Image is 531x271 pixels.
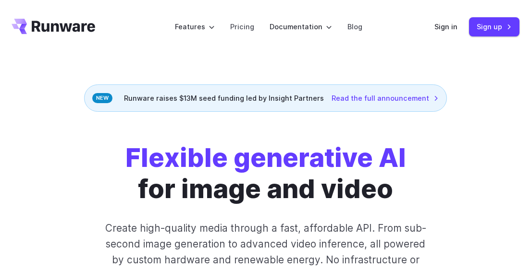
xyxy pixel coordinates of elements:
h1: for image and video [125,142,406,205]
strong: Flexible generative AI [125,142,406,173]
label: Documentation [270,21,332,32]
label: Features [175,21,215,32]
div: Runware raises $13M seed funding led by Insight Partners [84,84,447,112]
a: Sign in [434,21,457,32]
a: Sign up [469,17,519,36]
a: Go to / [12,19,95,34]
a: Blog [347,21,362,32]
a: Pricing [230,21,254,32]
a: Read the full announcement [332,93,439,104]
